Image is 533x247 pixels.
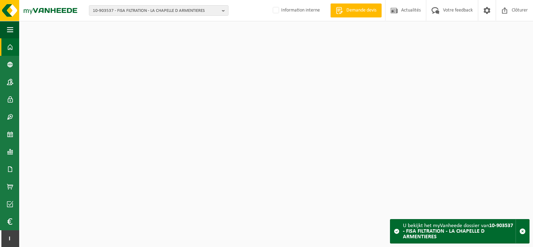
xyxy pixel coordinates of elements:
[89,5,228,16] button: 10-903537 - FISA FILTRATION - LA CHAPELLE D ARMENTIERES
[93,6,219,16] span: 10-903537 - FISA FILTRATION - LA CHAPELLE D ARMENTIERES
[403,223,513,240] strong: 10-903537 - FISA FILTRATION - LA CHAPELLE D ARMENTIERES
[403,219,516,243] div: U bekijkt het myVanheede dossier van
[330,3,382,17] a: Demande devis
[345,7,378,14] span: Demande devis
[271,5,320,16] label: Information interne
